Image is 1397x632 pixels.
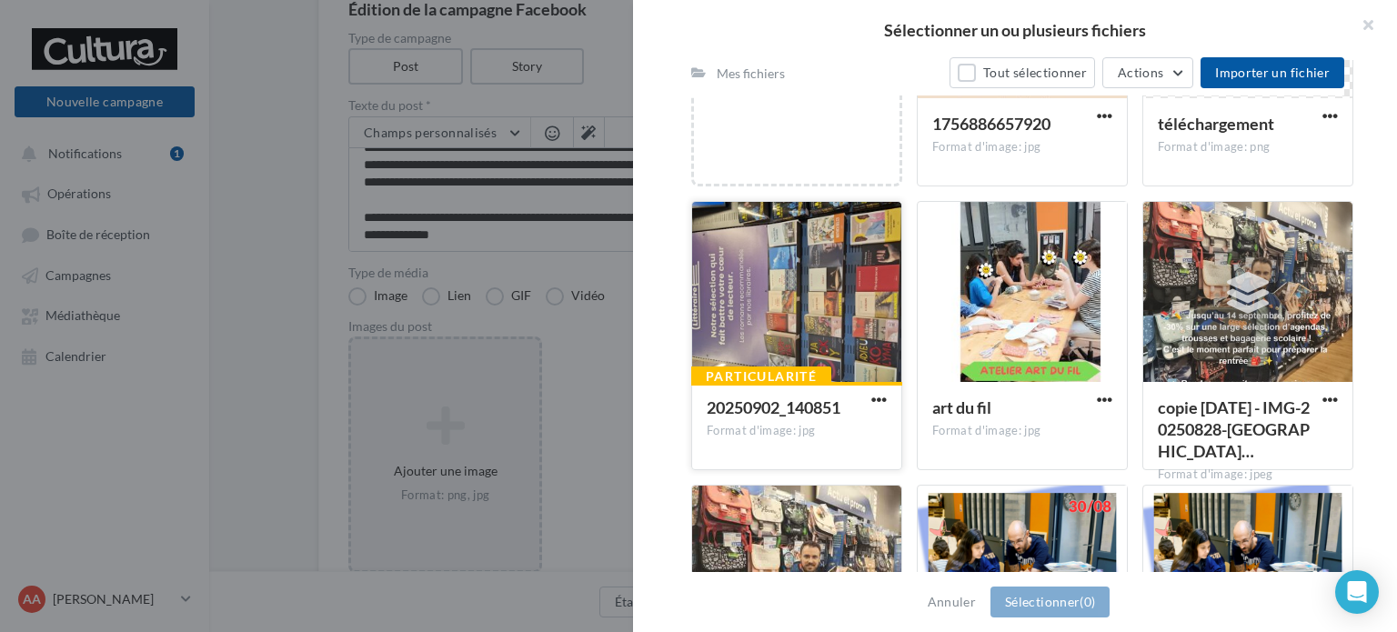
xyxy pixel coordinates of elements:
[707,423,887,439] div: Format d'image: jpg
[1158,114,1274,134] span: téléchargement
[932,139,1112,155] div: Format d'image: jpg
[717,65,785,83] div: Mes fichiers
[990,587,1110,617] button: Sélectionner(0)
[662,22,1368,38] h2: Sélectionner un ou plusieurs fichiers
[1158,397,1310,461] span: copie 28-08-2025 - IMG-20250828-WA0000
[1102,57,1193,88] button: Actions
[707,397,840,417] span: 20250902_140851
[1335,570,1379,614] div: Open Intercom Messenger
[1158,139,1338,155] div: Format d'image: png
[1215,65,1330,80] span: Importer un fichier
[920,591,983,613] button: Annuler
[1080,594,1095,609] span: (0)
[1118,65,1163,80] span: Actions
[1201,57,1344,88] button: Importer un fichier
[1158,466,1338,483] div: Format d'image: jpeg
[932,397,991,417] span: art du fil
[932,423,1112,439] div: Format d'image: jpg
[932,114,1050,134] span: 1756886657920
[691,366,831,386] div: Particularité
[950,57,1095,88] button: Tout sélectionner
